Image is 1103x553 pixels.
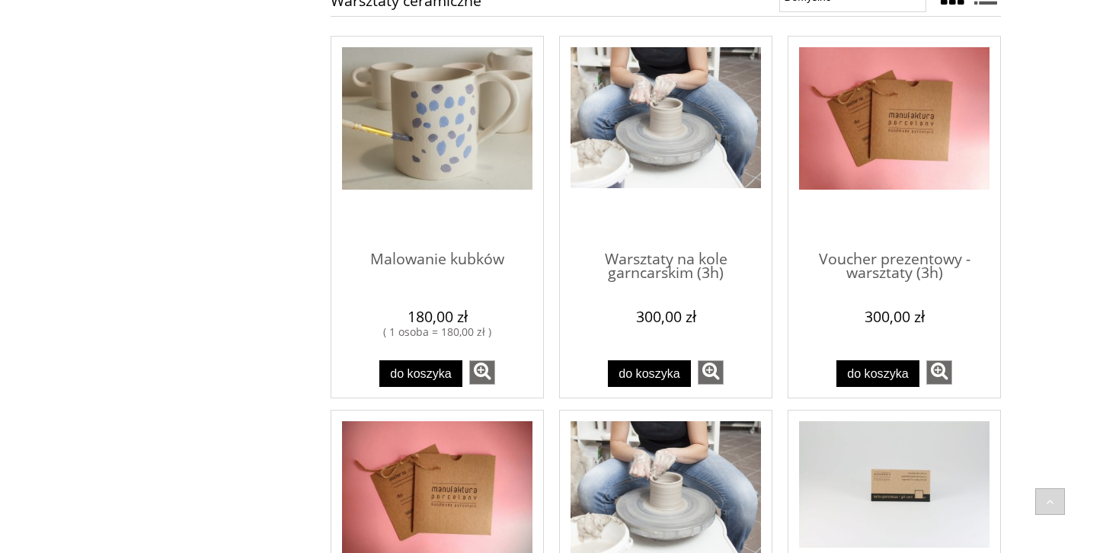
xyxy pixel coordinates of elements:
[390,366,452,380] span: Do koszyka
[342,47,532,190] img: Malowanie kubków
[865,306,925,327] em: 300,00 zł
[342,47,532,238] a: Przejdź do produktu Malowanie kubków
[571,47,761,189] img: Warsztaty na kole garncarskim (3h)
[847,366,909,380] span: Do koszyka
[408,306,468,327] em: 180,00 zł
[836,360,920,387] button: Do koszyka Voucher prezentowy - warsztaty (3h)
[799,238,990,298] a: Voucher prezentowy - warsztaty (3h)
[571,238,761,298] a: Warsztaty na kole garncarskim (3h)
[383,324,491,339] i: ( 1 osoba = 180,00 zł )
[799,238,990,283] span: Voucher prezentowy - warsztaty (3h)
[379,360,463,387] button: Do koszyka Malowanie kubków
[342,238,532,283] span: Malowanie kubków
[342,238,532,298] a: Malowanie kubków
[571,47,761,238] a: Przejdź do produktu Warsztaty na kole garncarskim (3h)
[608,360,692,387] button: Do koszyka Warsztaty na kole garncarskim (3h)
[571,238,761,283] span: Warsztaty na kole garncarskim (3h)
[799,421,990,548] img: Karta podarunkowa
[926,360,952,385] a: zobacz więcej
[799,47,990,238] a: Przejdź do produktu Voucher prezentowy - warsztaty (3h)
[698,360,724,385] a: zobacz więcej
[799,47,990,190] img: Voucher prezentowy - warsztaty (3h)
[636,306,696,327] em: 300,00 zł
[469,360,495,385] a: zobacz więcej
[619,366,680,380] span: Do koszyka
